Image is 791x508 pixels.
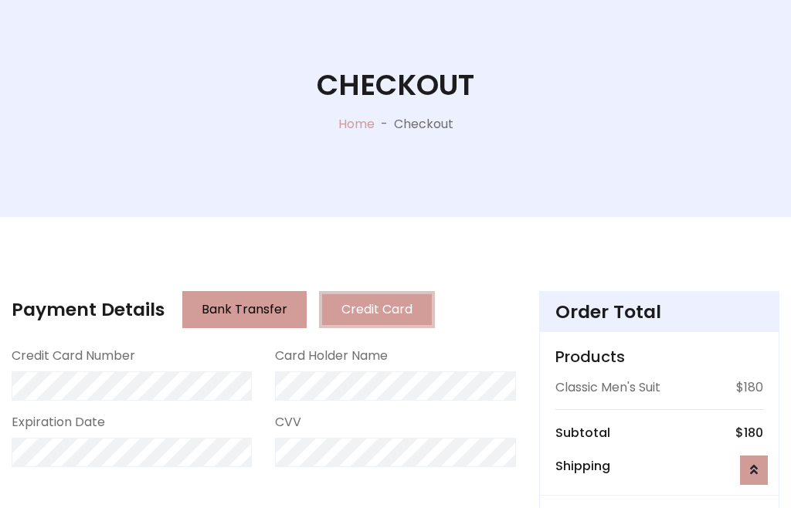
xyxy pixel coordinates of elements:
a: Home [338,115,375,133]
label: Card Holder Name [275,347,388,365]
label: Credit Card Number [12,347,135,365]
label: CVV [275,413,301,432]
span: 180 [744,424,763,442]
button: Bank Transfer [182,291,307,328]
h1: Checkout [317,68,474,103]
label: Expiration Date [12,413,105,432]
h6: Subtotal [555,425,610,440]
p: $180 [736,378,763,397]
h4: Order Total [555,301,763,323]
button: Credit Card [319,291,435,328]
p: Classic Men's Suit [555,378,660,397]
h4: Payment Details [12,299,165,320]
h6: $ [735,425,763,440]
p: Checkout [394,115,453,134]
h5: Products [555,347,763,366]
h6: Shipping [555,459,610,473]
p: - [375,115,394,134]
